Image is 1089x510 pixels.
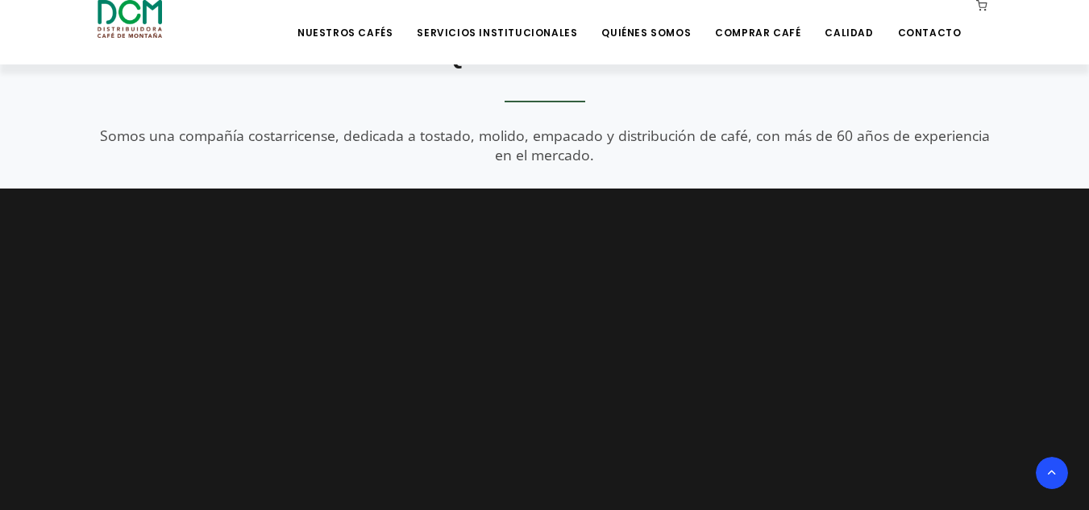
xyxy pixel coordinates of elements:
[888,2,971,39] a: Contacto
[100,126,990,164] span: Somos una compañía costarricense, dedicada a tostado, molido, empacado y distribución de café, co...
[705,2,810,39] a: Comprar Café
[288,2,402,39] a: Nuestros Cafés
[815,2,883,39] a: Calidad
[592,2,700,39] a: Quiénes Somos
[407,2,587,39] a: Servicios Institucionales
